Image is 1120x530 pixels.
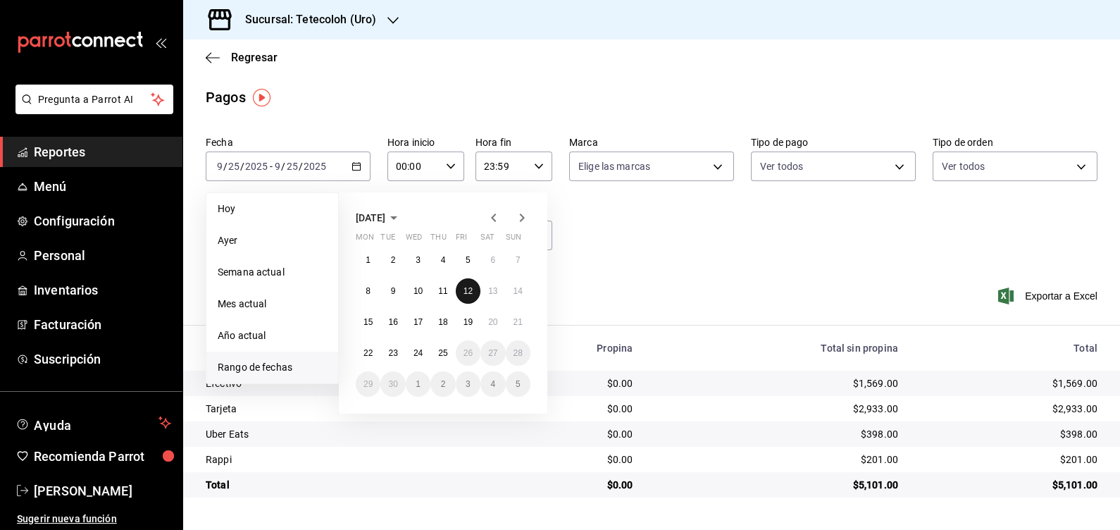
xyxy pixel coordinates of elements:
[438,286,447,296] abbr: September 11, 2025
[413,286,423,296] abbr: September 10, 2025
[463,348,473,358] abbr: September 26, 2025
[206,51,278,64] button: Regresar
[430,233,446,247] abbr: Thursday
[363,348,373,358] abbr: September 22, 2025
[760,159,803,173] span: Ver todos
[480,233,494,247] abbr: Saturday
[514,348,523,358] abbr: September 28, 2025
[655,402,898,416] div: $2,933.00
[380,371,405,397] button: September 30, 2025
[34,315,171,334] span: Facturación
[921,452,1097,467] div: $201.00
[380,233,394,247] abbr: Tuesday
[234,11,376,28] h3: Sucursal: Tetecoloh (Uro)
[506,371,530,397] button: October 5, 2025
[363,379,373,389] abbr: September 29, 2025
[356,233,374,247] abbr: Monday
[218,328,327,343] span: Año actual
[303,161,327,172] input: ----
[438,348,447,358] abbr: September 25, 2025
[480,278,505,304] button: September 13, 2025
[441,379,446,389] abbr: October 2, 2025
[430,309,455,335] button: September 18, 2025
[569,137,734,147] label: Marca
[34,142,171,161] span: Reportes
[274,161,281,172] input: --
[34,481,171,500] span: [PERSON_NAME]
[921,478,1097,492] div: $5,101.00
[516,379,521,389] abbr: October 5, 2025
[356,209,402,226] button: [DATE]
[286,161,299,172] input: --
[506,309,530,335] button: September 21, 2025
[218,233,327,248] span: Ayer
[490,255,495,265] abbr: September 6, 2025
[1001,288,1097,304] span: Exportar a Excel
[356,278,380,304] button: September 8, 2025
[356,309,380,335] button: September 15, 2025
[499,478,633,492] div: $0.00
[430,340,455,366] button: September 25, 2025
[206,137,371,147] label: Fecha
[17,512,171,526] span: Sugerir nueva función
[356,340,380,366] button: September 22, 2025
[387,137,464,147] label: Hora inicio
[206,478,477,492] div: Total
[921,376,1097,390] div: $1,569.00
[299,161,303,172] span: /
[655,376,898,390] div: $1,569.00
[218,202,327,216] span: Hoy
[488,317,497,327] abbr: September 20, 2025
[366,286,371,296] abbr: September 8, 2025
[488,348,497,358] abbr: September 27, 2025
[388,379,397,389] abbr: September 30, 2025
[406,233,422,247] abbr: Wednesday
[466,379,471,389] abbr: October 3, 2025
[155,37,166,48] button: open_drawer_menu
[380,278,405,304] button: September 9, 2025
[406,340,430,366] button: September 24, 2025
[499,427,633,441] div: $0.00
[475,137,552,147] label: Hora fin
[356,212,385,223] span: [DATE]
[281,161,285,172] span: /
[506,340,530,366] button: September 28, 2025
[218,297,327,312] span: Mes actual
[356,247,380,273] button: September 1, 2025
[218,360,327,375] span: Rango de fechas
[388,317,397,327] abbr: September 16, 2025
[438,317,447,327] abbr: September 18, 2025
[406,247,430,273] button: September 3, 2025
[406,278,430,304] button: September 10, 2025
[223,161,228,172] span: /
[751,137,916,147] label: Tipo de pago
[463,286,473,296] abbr: September 12, 2025
[490,379,495,389] abbr: October 4, 2025
[406,309,430,335] button: September 17, 2025
[391,255,396,265] abbr: September 2, 2025
[240,161,244,172] span: /
[413,317,423,327] abbr: September 17, 2025
[480,247,505,273] button: September 6, 2025
[655,452,898,467] div: $201.00
[34,246,171,265] span: Personal
[356,371,380,397] button: September 29, 2025
[366,255,371,265] abbr: September 1, 2025
[34,447,171,466] span: Recomienda Parrot
[206,402,477,416] div: Tarjeta
[430,278,455,304] button: September 11, 2025
[244,161,268,172] input: ----
[456,247,480,273] button: September 5, 2025
[514,286,523,296] abbr: September 14, 2025
[253,89,270,106] img: Tooltip marker
[216,161,223,172] input: --
[231,51,278,64] span: Regresar
[480,371,505,397] button: October 4, 2025
[34,177,171,196] span: Menú
[206,452,477,467] div: Rappi
[456,278,480,304] button: September 12, 2025
[206,427,477,441] div: Uber Eats
[488,286,497,296] abbr: September 13, 2025
[506,247,530,273] button: September 7, 2025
